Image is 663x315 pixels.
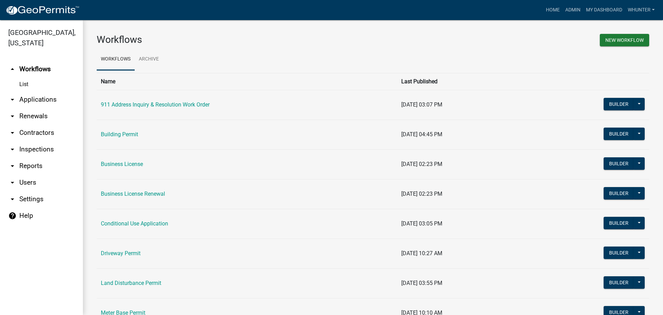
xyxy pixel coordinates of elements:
i: arrow_drop_down [8,129,17,137]
button: Builder [604,157,634,170]
button: Builder [604,98,634,110]
button: Builder [604,187,634,200]
i: help [8,212,17,220]
a: Driveway Permit [101,250,141,257]
button: Builder [604,276,634,289]
a: Building Permit [101,131,138,138]
button: New Workflow [600,34,649,46]
a: Business License [101,161,143,167]
a: whunter [625,3,657,17]
i: arrow_drop_down [8,95,17,104]
th: Name [97,73,397,90]
a: Admin [563,3,583,17]
span: [DATE] 03:05 PM [401,220,442,227]
i: arrow_drop_up [8,65,17,73]
span: [DATE] 10:27 AM [401,250,442,257]
a: Workflows [97,48,135,71]
a: Conditional Use Application [101,220,168,227]
span: [DATE] 02:23 PM [401,191,442,197]
button: Builder [604,217,634,229]
i: arrow_drop_down [8,178,17,187]
i: arrow_drop_down [8,145,17,154]
a: Home [543,3,563,17]
span: [DATE] 03:55 PM [401,280,442,286]
a: Business License Renewal [101,191,165,197]
button: Builder [604,247,634,259]
i: arrow_drop_down [8,162,17,170]
i: arrow_drop_down [8,195,17,203]
a: 911 Address Inquiry & Resolution Work Order [101,101,210,108]
i: arrow_drop_down [8,112,17,120]
span: [DATE] 03:07 PM [401,101,442,108]
span: [DATE] 04:45 PM [401,131,442,138]
span: [DATE] 02:23 PM [401,161,442,167]
th: Last Published [397,73,522,90]
a: Land Disturbance Permit [101,280,161,286]
button: Builder [604,128,634,140]
a: My Dashboard [583,3,625,17]
a: Archive [135,48,163,71]
h3: Workflows [97,34,368,46]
